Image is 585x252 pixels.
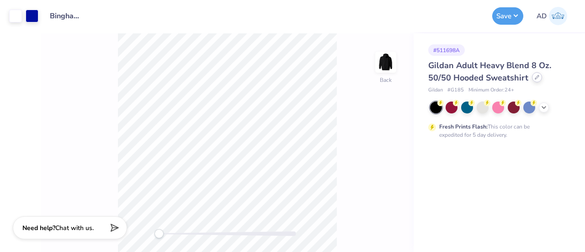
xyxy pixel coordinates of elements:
div: Accessibility label [154,229,164,238]
img: Ava Dee [549,7,567,25]
input: Untitled Design [43,7,88,25]
span: AD [537,11,547,21]
div: This color can be expedited for 5 day delivery. [439,123,552,139]
img: Back [377,53,395,71]
div: Back [380,76,392,84]
span: # G185 [447,86,464,94]
span: Chat with us. [55,224,94,232]
span: Gildan Adult Heavy Blend 8 Oz. 50/50 Hooded Sweatshirt [428,60,551,83]
a: AD [532,7,571,25]
div: # 511698A [428,44,465,56]
span: Gildan [428,86,443,94]
span: Minimum Order: 24 + [468,86,514,94]
button: Save [492,7,523,25]
strong: Fresh Prints Flash: [439,123,488,130]
strong: Need help? [22,224,55,232]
